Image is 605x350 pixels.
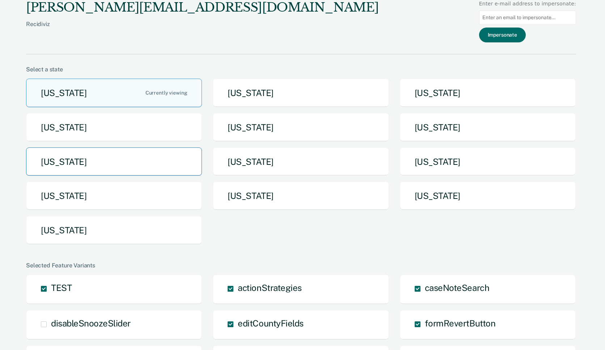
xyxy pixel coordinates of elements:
button: [US_STATE] [26,79,202,107]
span: editCountyFields [238,318,303,328]
button: [US_STATE] [400,147,576,176]
span: actionStrategies [238,283,301,293]
input: Enter an email to impersonate... [479,11,576,25]
button: Impersonate [479,28,526,42]
button: [US_STATE] [213,147,389,176]
button: [US_STATE] [26,182,202,210]
button: [US_STATE] [400,182,576,210]
div: Recidiviz [26,21,378,39]
span: formRevertButton [425,318,495,328]
span: TEST [51,283,72,293]
span: caseNoteSearch [425,283,489,293]
button: [US_STATE] [213,79,389,107]
div: Select a state [26,66,576,73]
button: [US_STATE] [26,147,202,176]
div: Selected Feature Variants [26,262,576,269]
button: [US_STATE] [26,113,202,142]
button: [US_STATE] [400,79,576,107]
button: [US_STATE] [213,182,389,210]
span: disableSnoozeSlider [51,318,131,328]
button: [US_STATE] [400,113,576,142]
button: [US_STATE] [26,216,202,245]
button: [US_STATE] [213,113,389,142]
